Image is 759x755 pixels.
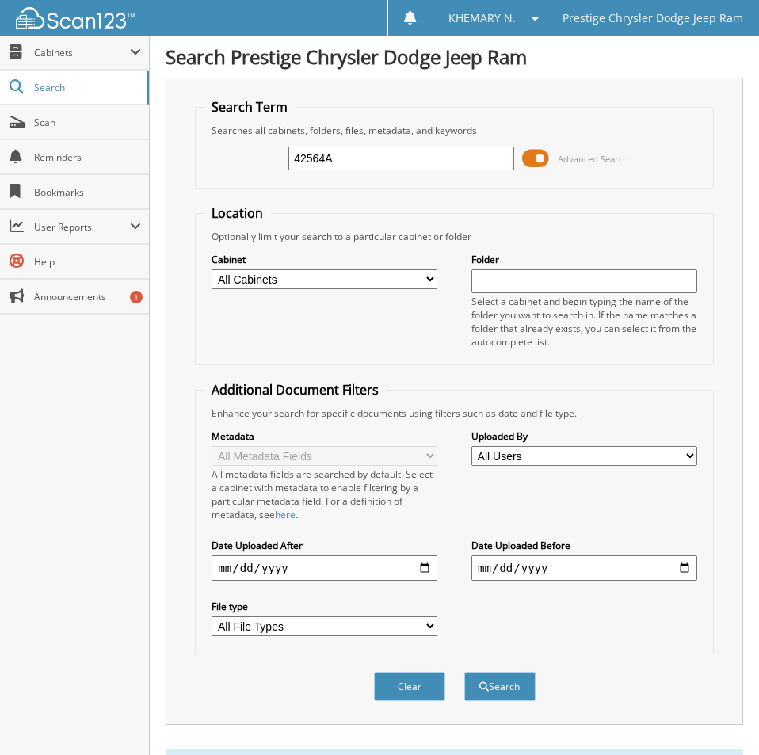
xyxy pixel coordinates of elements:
span: Bookmarks [34,185,141,199]
input: start [212,555,437,581]
span: Reminders [34,151,141,164]
span: Prestige Chrysler Dodge Jeep Ram [563,13,743,23]
label: Date Uploaded Before [471,539,696,552]
span: Search [34,81,139,94]
legend: Search Term [204,98,296,116]
span: Help [34,255,141,269]
legend: Additional Document Filters [204,381,387,398]
div: Select a cabinet and begin typing the name of the folder you want to search in. If the name match... [471,295,696,349]
div: Enhance your search for specific documents using filters such as date and file type. [204,406,704,420]
legend: Location [204,204,271,222]
label: Cabinet [212,253,437,266]
button: Search [464,672,536,701]
span: Scan [34,116,141,129]
a: here [275,508,296,521]
div: Optionally limit your search to a particular cabinet or folder [204,230,704,243]
label: Uploaded By [471,429,696,443]
label: File type [212,600,437,613]
h1: Search Prestige Chrysler Dodge Jeep Ram [166,44,743,70]
span: Announcements [34,290,141,303]
span: Cabinets [34,46,130,59]
label: Metadata [212,429,437,443]
div: Searches all cabinets, folders, files, metadata, and keywords [204,124,704,137]
label: Date Uploaded After [212,539,437,552]
input: end [471,555,696,581]
div: All metadata fields are searched by default. Select a cabinet with metadata to enable filtering b... [212,467,437,521]
div: 1 [130,291,143,303]
button: Clear [374,672,445,701]
img: scan123-logo-white.svg [16,7,135,29]
span: KHEMARY N. [448,13,516,23]
span: Advanced Search [558,153,628,165]
span: User Reports [34,220,130,234]
label: Folder [471,253,696,266]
